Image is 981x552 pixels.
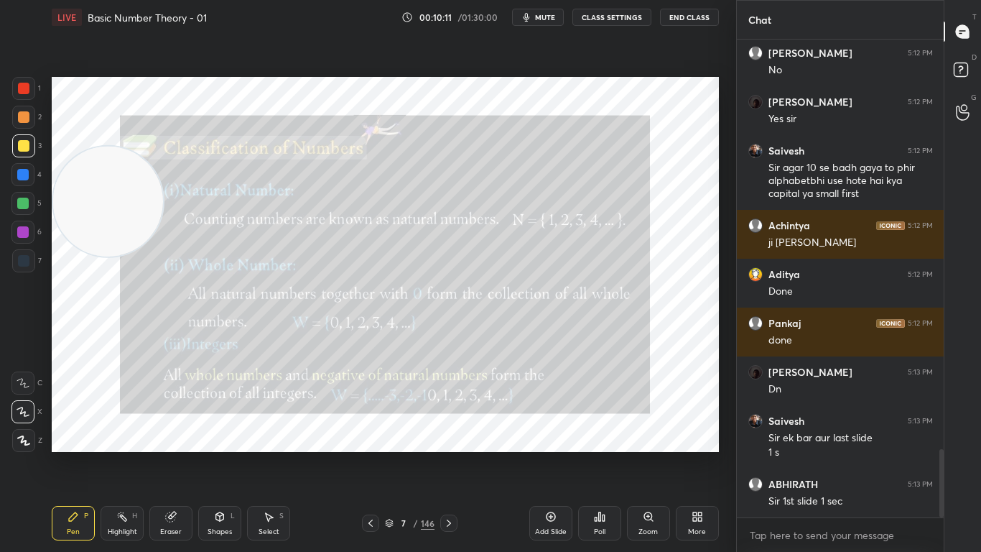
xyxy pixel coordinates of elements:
button: mute [512,9,564,26]
div: Zoom [638,528,658,535]
img: default.png [748,46,763,60]
img: default.png [748,316,763,331]
div: Dn [768,382,933,397]
div: 5:12 PM [908,98,933,106]
img: default.png [748,218,763,233]
div: 5:12 PM [908,147,933,155]
div: 4 [11,163,42,186]
div: Select [259,528,279,535]
p: G [971,92,977,103]
div: / [414,519,418,528]
div: Done [768,285,933,299]
div: X [11,400,42,423]
div: Eraser [160,528,182,535]
div: 7 [396,519,411,528]
div: 5:13 PM [908,417,933,425]
h6: ABHIRATH [768,478,818,491]
div: 1 [12,77,41,100]
button: CLASS SETTINGS [572,9,651,26]
div: 3 [12,134,42,157]
div: L [231,512,235,520]
span: mute [535,12,555,22]
img: 503e5d0cea7546479addea22a27c17d6.jpg [748,414,763,428]
div: Sir ek bar aur last slide [768,431,933,446]
img: 0528828beb754172ac088c8b0b0f7a17.jpg [748,365,763,379]
div: LIVE [52,9,82,26]
h6: Pankaj [768,317,801,330]
h6: [PERSON_NAME] [768,366,852,379]
h6: [PERSON_NAME] [768,96,852,109]
h6: Saivesh [768,415,804,428]
img: 0528828beb754172ac088c8b0b0f7a17.jpg [748,95,763,109]
div: Z [12,429,42,452]
div: 6 [11,221,42,244]
img: 503e5d0cea7546479addea22a27c17d6.jpg [748,144,763,158]
img: iconic-dark.1390631f.png [876,319,905,328]
p: Chat [737,1,783,39]
div: 5:12 PM [908,221,933,230]
h6: Saivesh [768,144,804,157]
p: D [972,52,977,63]
div: 5:13 PM [908,368,933,377]
div: 5:12 PM [908,270,933,279]
div: 5:13 PM [908,480,933,489]
img: iconic-dark.1390631f.png [876,221,905,230]
h6: Aditya [768,268,800,281]
div: done [768,333,933,348]
div: No [768,63,933,78]
p: T [972,11,977,22]
div: 5:12 PM [908,319,933,328]
div: 7 [12,249,42,272]
div: ji [PERSON_NAME] [768,236,933,250]
div: Pen [67,528,80,535]
div: 146 [421,517,434,530]
div: Shapes [208,528,232,535]
div: Sir 1st slide 1 sec [768,494,933,509]
div: C [11,372,42,395]
div: 5:12 PM [908,49,933,57]
img: default.png [748,477,763,492]
h4: Basic Number Theory - 01 [88,11,207,24]
div: Sir agar 10 se badh gaya to phir alphabetbhi use hote hai kya capital ya small first [768,161,933,201]
div: 5 [11,192,42,215]
div: P [84,512,88,520]
div: More [688,528,706,535]
div: 1 s [768,446,933,460]
div: Yes sir [768,112,933,126]
button: End Class [660,9,719,26]
div: Add Slide [535,528,567,535]
img: 0edeb62bd6784e4b8f37d121f9f4feda.jpg [748,267,763,282]
h6: Achintya [768,219,810,232]
div: H [132,512,137,520]
h6: [PERSON_NAME] [768,47,852,60]
div: S [279,512,284,520]
div: Poll [594,528,605,535]
div: Highlight [108,528,137,535]
div: grid [737,40,944,517]
div: 2 [12,106,42,129]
